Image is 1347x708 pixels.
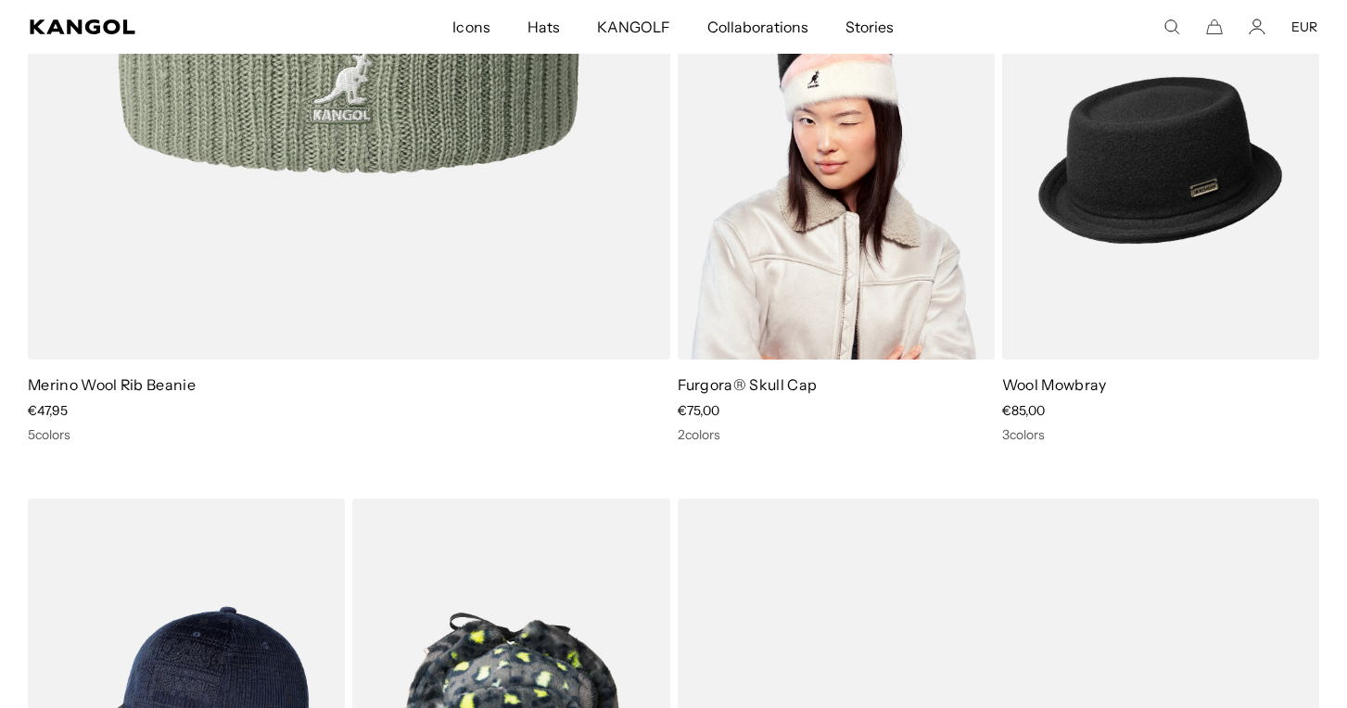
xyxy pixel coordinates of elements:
[1206,19,1223,35] button: Cart
[28,375,196,394] a: Merino Wool Rib Beanie
[678,375,818,394] a: Furgora® Skull Cap
[678,402,719,419] span: €75,00
[28,402,68,419] span: €47,95
[1163,19,1180,35] summary: Search here
[678,426,995,443] div: 2 colors
[30,19,299,34] a: Kangol
[1002,402,1045,419] span: €85,00
[1249,19,1265,35] a: Account
[1002,375,1107,394] a: Wool Mowbray
[28,426,670,443] div: 5 colors
[1291,19,1317,35] button: EUR
[1002,426,1319,443] div: 3 colors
